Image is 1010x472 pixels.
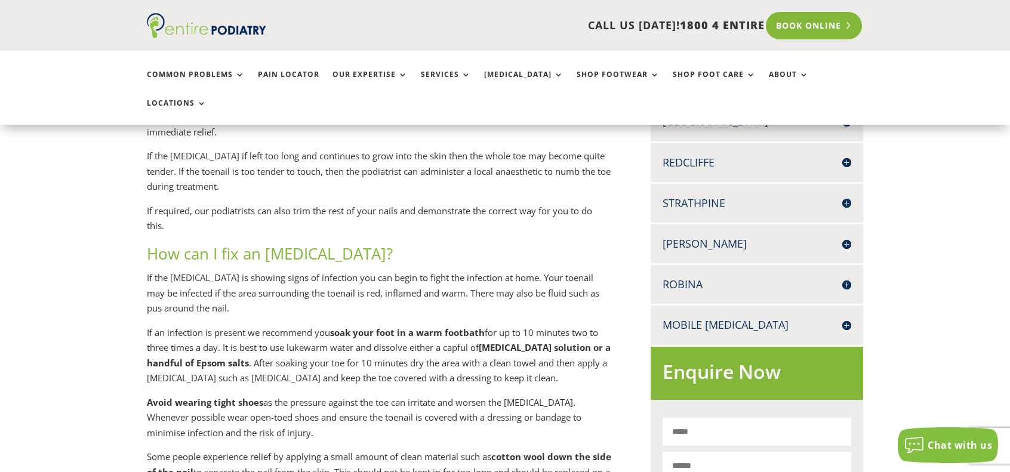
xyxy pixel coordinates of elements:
[898,427,998,463] button: Chat with us
[147,109,611,149] p: If the [MEDICAL_DATA] is treated early, then this process is usually completely painless and will...
[928,439,992,452] span: Chat with us
[673,70,756,96] a: Shop Foot Care
[147,325,611,395] p: If an infection is present we recommend you for up to 10 minutes two to three times a day. It is ...
[147,203,611,243] p: If required, our podiatrists can also trim the rest of your nails and demonstrate the correct way...
[663,277,851,292] h4: Robina
[147,395,611,450] p: as the pressure against the toe can irritate and worsen the [MEDICAL_DATA]. Whenever possible wea...
[421,70,471,96] a: Services
[312,18,765,33] p: CALL US [DATE]!
[147,396,263,408] strong: Avoid wearing tight shoes
[663,155,851,170] h4: Redcliffe
[663,317,851,332] h4: Mobile [MEDICAL_DATA]
[332,70,408,96] a: Our Expertise
[330,326,485,338] strong: soak your foot in a warm footbath
[147,13,266,38] img: logo (1)
[147,243,393,264] span: How can I fix an [MEDICAL_DATA]?
[147,29,266,41] a: Entire Podiatry
[663,359,851,391] h2: Enquire Now
[147,149,611,203] p: If the [MEDICAL_DATA] if left too long and continues to grow into the skin then the whole toe may...
[147,99,207,125] a: Locations
[766,12,862,39] a: Book Online
[484,70,563,96] a: [MEDICAL_DATA]
[769,70,809,96] a: About
[680,18,765,32] span: 1800 4 ENTIRE
[147,270,611,325] p: If the [MEDICAL_DATA] is showing signs of infection you can begin to fight the infection at home....
[663,236,851,251] h4: [PERSON_NAME]
[147,70,245,96] a: Common Problems
[258,70,319,96] a: Pain Locator
[147,341,611,369] strong: [MEDICAL_DATA] solution or a handful of Epsom salts
[577,70,660,96] a: Shop Footwear
[663,196,851,211] h4: Strathpine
